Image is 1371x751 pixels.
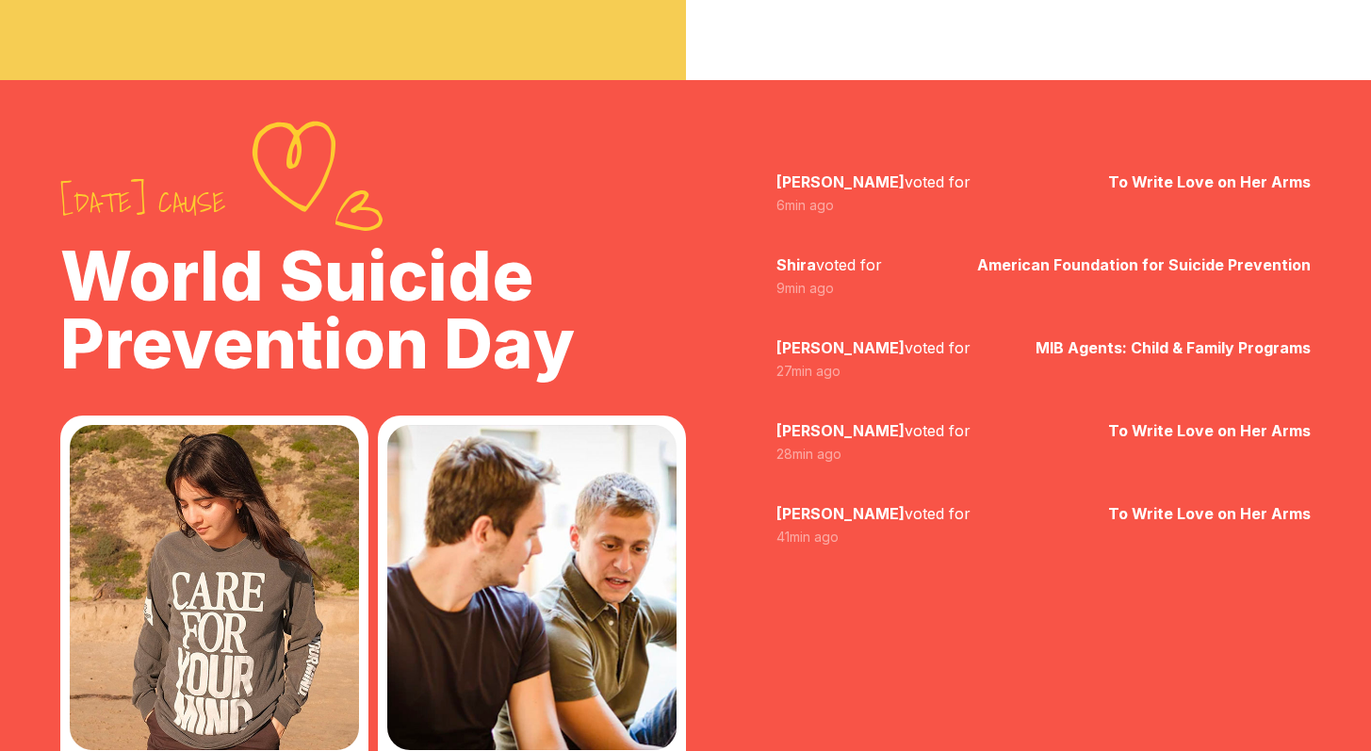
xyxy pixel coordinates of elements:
[776,363,841,379] span: 27 min ago
[776,253,882,299] div: voted for
[70,425,359,750] img: To Write Love on Her Arms
[776,197,834,213] span: 6 min ago
[776,446,841,462] span: 28 min ago
[776,171,971,216] div: voted for
[1108,421,1311,440] strong: To Write Love on Her Arms
[776,280,834,296] span: 9 min ago
[776,504,905,523] strong: [PERSON_NAME]
[776,336,971,382] div: voted for
[776,255,816,274] strong: Shira
[387,425,677,750] img: American Foundation for Suicide Prevention
[776,338,905,357] strong: [PERSON_NAME]
[776,421,905,440] strong: [PERSON_NAME]
[776,502,971,547] div: voted for
[776,419,971,465] div: voted for
[1108,504,1311,523] strong: To Write Love on Her Arms
[1108,172,1311,191] strong: To Write Love on Her Arms
[60,186,686,220] span: [DATE] cause
[977,255,1311,274] strong: American Foundation for Suicide Prevention
[776,529,839,545] span: 41 min ago
[60,242,686,378] h2: World Suicide Prevention Day
[1036,338,1311,357] strong: MIB Agents: Child & Family Programs
[776,172,905,191] strong: [PERSON_NAME]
